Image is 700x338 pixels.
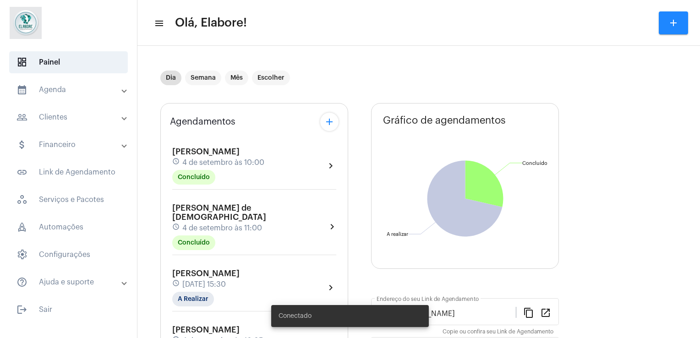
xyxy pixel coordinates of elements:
[16,304,27,315] mat-icon: sidenav icon
[16,222,27,233] span: sidenav icon
[327,221,336,232] mat-icon: chevron_right
[5,106,137,128] mat-expansion-panel-header: sidenav iconClientes
[175,16,247,30] span: Olá, Elabore!
[160,71,181,85] mat-chip: Dia
[9,299,128,321] span: Sair
[668,17,679,28] mat-icon: add
[16,112,27,123] mat-icon: sidenav icon
[182,158,264,167] span: 4 de setembro às 10:00
[172,170,215,185] mat-chip: Concluído
[182,280,226,289] span: [DATE] 15:30
[154,18,163,29] mat-icon: sidenav icon
[225,71,248,85] mat-chip: Mês
[325,282,336,293] mat-icon: chevron_right
[7,5,44,41] img: 4c6856f8-84c7-1050-da6c-cc5081a5dbaf.jpg
[540,307,551,318] mat-icon: open_in_new
[16,84,27,95] mat-icon: sidenav icon
[9,51,128,73] span: Painel
[9,161,128,183] span: Link de Agendamento
[170,117,235,127] span: Agendamentos
[172,292,214,306] mat-chip: A Realizar
[16,249,27,260] span: sidenav icon
[5,79,137,101] mat-expansion-panel-header: sidenav iconAgenda
[172,223,180,233] mat-icon: schedule
[172,147,240,156] span: [PERSON_NAME]
[9,216,128,238] span: Automações
[5,271,137,293] mat-expansion-panel-header: sidenav iconAjuda e suporte
[172,269,240,278] span: [PERSON_NAME]
[16,84,122,95] mat-panel-title: Agenda
[279,311,312,321] span: Conectado
[185,71,221,85] mat-chip: Semana
[16,139,122,150] mat-panel-title: Financeiro
[522,161,547,166] text: Concluído
[252,71,290,85] mat-chip: Escolher
[16,139,27,150] mat-icon: sidenav icon
[443,329,553,335] mat-hint: Copie ou confira seu Link de Agendamento
[5,134,137,156] mat-expansion-panel-header: sidenav iconFinanceiro
[182,224,262,232] span: 4 de setembro às 11:00
[172,279,180,289] mat-icon: schedule
[16,194,27,205] span: sidenav icon
[523,307,534,318] mat-icon: content_copy
[172,158,180,168] mat-icon: schedule
[9,244,128,266] span: Configurações
[9,189,128,211] span: Serviços e Pacotes
[16,167,27,178] mat-icon: sidenav icon
[16,277,27,288] mat-icon: sidenav icon
[324,116,335,127] mat-icon: add
[377,310,516,318] input: Link
[16,57,27,68] span: sidenav icon
[16,277,122,288] mat-panel-title: Ajuda e suporte
[172,326,240,334] span: [PERSON_NAME]
[172,235,215,250] mat-chip: Concluído
[325,160,336,171] mat-icon: chevron_right
[172,204,266,221] span: [PERSON_NAME] de [DEMOGRAPHIC_DATA]
[383,115,506,126] span: Gráfico de agendamentos
[16,112,122,123] mat-panel-title: Clientes
[387,232,408,237] text: A realizar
